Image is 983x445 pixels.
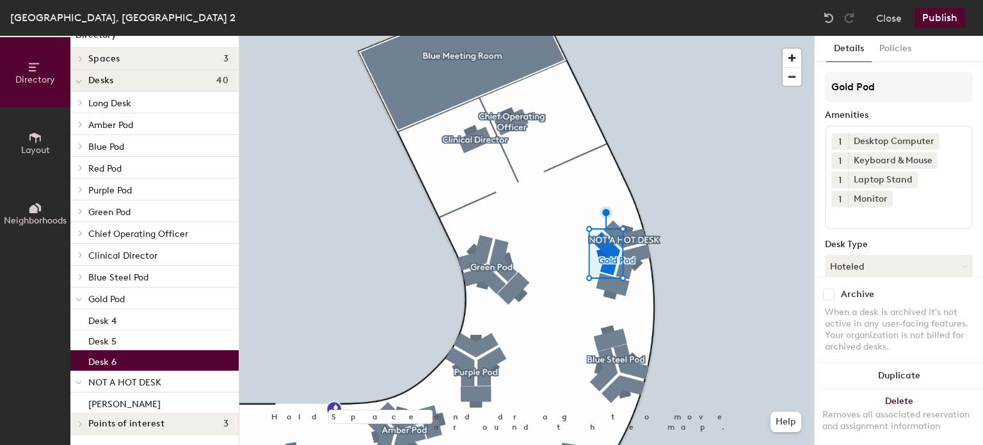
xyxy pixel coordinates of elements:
[831,152,848,169] button: 1
[88,54,120,64] span: Spaces
[815,389,983,445] button: DeleteRemoves all associated reservation and assignment information
[831,172,848,188] button: 1
[88,332,116,347] p: Desk 5
[88,163,122,174] span: Red Pod
[88,377,161,388] span: NOT A HOT DESK
[838,193,842,206] span: 1
[88,272,148,283] span: Blue Steel Pod
[848,133,939,150] div: Desktop Computer
[825,307,973,353] div: When a desk is archived it's not active in any user-facing features. Your organization is not bil...
[826,36,872,62] button: Details
[88,142,124,152] span: Blue Pod
[21,145,50,156] span: Layout
[88,294,125,305] span: Gold Pod
[848,172,918,188] div: Laptop Stand
[216,76,228,86] span: 40
[15,74,55,85] span: Directory
[88,419,164,429] span: Points of interest
[88,76,113,86] span: Desks
[88,185,132,196] span: Purple Pod
[223,419,228,429] span: 3
[88,98,131,109] span: Long Desk
[915,8,965,28] button: Publish
[841,289,874,300] div: Archive
[88,395,161,410] p: [PERSON_NAME]
[822,409,975,432] div: Removes all associated reservation and assignment information
[10,10,236,26] div: [GEOGRAPHIC_DATA], [GEOGRAPHIC_DATA] 2
[843,12,856,24] img: Redo
[223,54,228,64] span: 3
[70,28,239,48] h1: Directory
[876,8,902,28] button: Close
[88,120,133,131] span: Amber Pod
[825,110,973,120] div: Amenities
[848,152,938,169] div: Keyboard & Mouse
[848,191,893,207] div: Monitor
[831,133,848,150] button: 1
[771,412,801,432] button: Help
[838,174,842,187] span: 1
[825,239,973,250] div: Desk Type
[88,353,116,368] p: Desk 6
[88,207,131,218] span: Green Pod
[815,363,983,389] button: Duplicate
[872,36,919,62] button: Policies
[825,255,973,278] button: Hoteled
[838,154,842,168] span: 1
[88,250,157,261] span: Clinical Director
[4,215,67,226] span: Neighborhoods
[831,191,848,207] button: 1
[88,229,188,239] span: Chief Operating Officer
[88,312,116,327] p: Desk 4
[822,12,835,24] img: Undo
[838,135,842,149] span: 1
